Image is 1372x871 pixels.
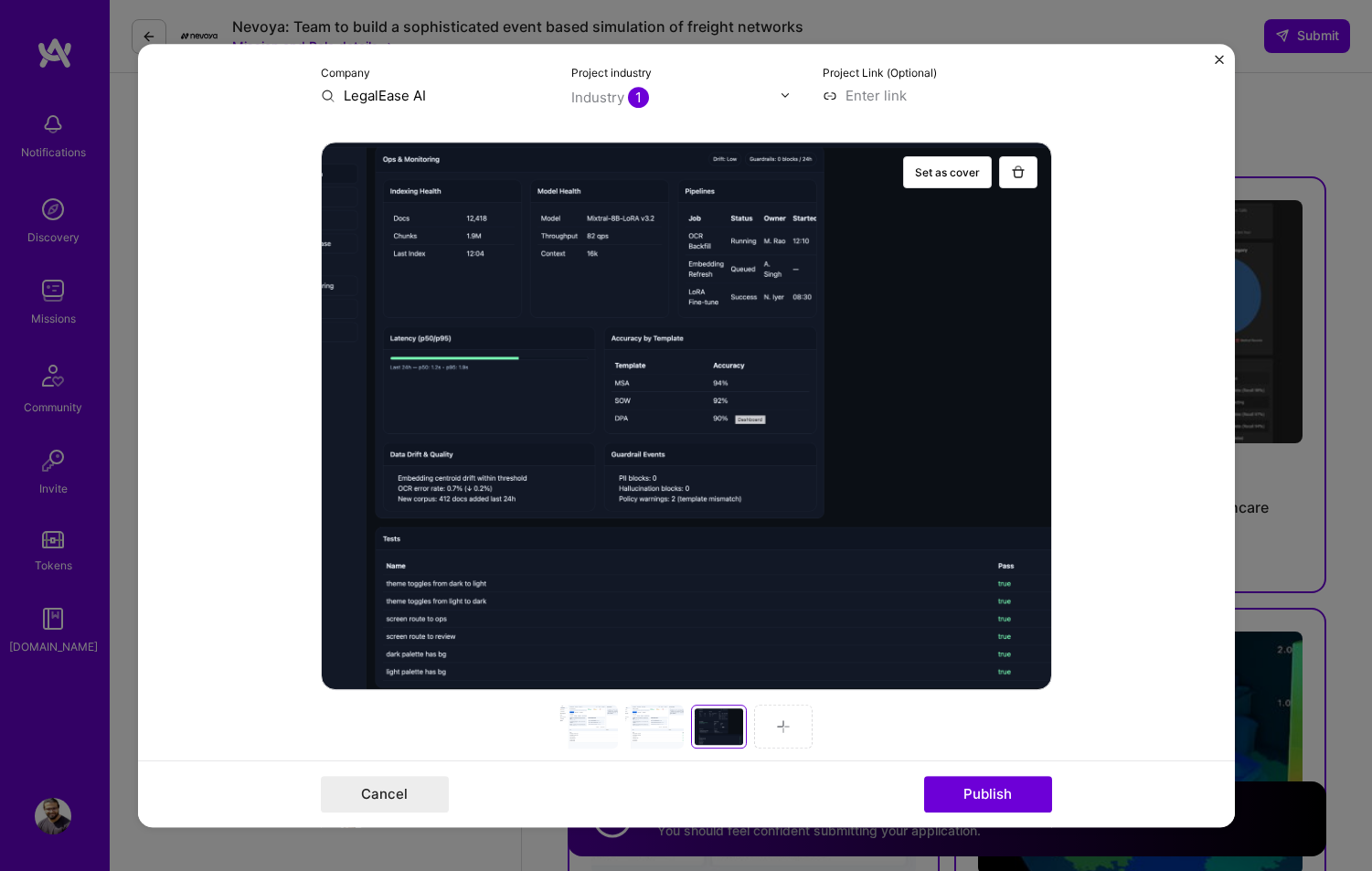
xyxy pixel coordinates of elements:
[571,66,652,80] label: Project industry
[571,88,649,107] div: Industry
[823,86,1052,105] input: Enter link
[780,90,791,101] img: drop icon
[321,66,370,80] label: Company
[321,142,1052,690] div: Add
[903,156,992,188] button: Set as cover
[924,776,1052,813] button: Publish
[1215,55,1224,74] button: Close
[776,719,791,734] img: Add
[321,776,449,813] button: Cancel
[1011,165,1026,179] img: Trash
[321,86,550,105] input: Enter name or website
[823,66,937,80] label: Project Link (Optional)
[628,87,649,108] span: 1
